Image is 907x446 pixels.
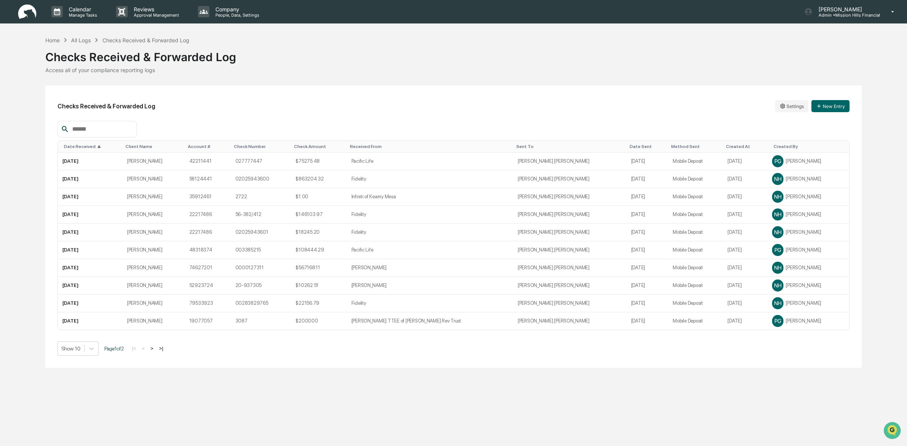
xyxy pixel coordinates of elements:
[513,188,627,206] td: [PERSON_NAME] [PERSON_NAME]
[45,44,862,64] div: Checks Received & Forwarded Log
[58,312,122,330] td: [DATE]
[45,37,60,43] div: Home
[291,277,347,295] td: $10262.51
[231,295,291,312] td: 00283829765
[122,259,185,277] td: [PERSON_NAME]
[627,312,669,330] td: [DATE]
[128,60,138,69] button: Start new chat
[723,241,768,259] td: [DATE]
[102,37,189,43] div: Checks Received & Forwarded Log
[726,144,765,149] div: Toggle SortBy
[668,259,723,277] td: Mobile Deposit
[813,6,880,12] p: [PERSON_NAME]
[291,295,347,312] td: $22156.79
[668,153,723,170] td: Mobile Deposit
[185,206,231,224] td: 22217486
[723,170,768,188] td: [DATE]
[627,241,669,259] td: [DATE]
[231,224,291,241] td: 02025943601
[513,312,627,330] td: [PERSON_NAME] [PERSON_NAME]
[8,16,138,28] p: How can we help?
[627,295,669,312] td: [DATE]
[125,144,182,149] div: Toggle SortBy
[231,312,291,330] td: 3087
[668,277,723,295] td: Mobile Deposit
[26,65,96,71] div: We're available if you need us!
[64,144,119,149] div: Toggle SortBy
[513,206,627,224] td: [PERSON_NAME] [PERSON_NAME]
[513,224,627,241] td: [PERSON_NAME] [PERSON_NAME]
[774,300,782,306] span: NH
[347,170,513,188] td: Fidelity
[291,224,347,241] td: $18245.20
[630,144,666,149] div: Toggle SortBy
[58,188,122,206] td: [DATE]
[723,224,768,241] td: [DATE]
[8,58,21,71] img: 1746055101610-c473b297-6a78-478c-a979-82029cc54cd1
[813,12,880,18] p: Admin • Mission Hills Financial
[122,188,185,206] td: [PERSON_NAME]
[723,188,768,206] td: [DATE]
[772,156,845,167] div: [PERSON_NAME]
[234,144,288,149] div: Toggle SortBy
[291,312,347,330] td: $200000
[58,241,122,259] td: [DATE]
[122,153,185,170] td: [PERSON_NAME]
[185,188,231,206] td: 35912461
[772,209,845,220] div: [PERSON_NAME]
[291,241,347,259] td: $108444.29
[231,153,291,170] td: 027777447
[774,211,782,218] span: NH
[723,153,768,170] td: [DATE]
[671,144,720,149] div: Toggle SortBy
[20,34,125,42] input: Clear
[5,106,51,120] a: 🔎Data Lookup
[15,95,49,103] span: Preclearance
[294,144,344,149] div: Toggle SortBy
[122,224,185,241] td: [PERSON_NAME]
[513,295,627,312] td: [PERSON_NAME] [PERSON_NAME]
[122,241,185,259] td: [PERSON_NAME]
[58,206,122,224] td: [DATE]
[128,12,183,18] p: Approval Management
[772,173,845,185] div: [PERSON_NAME]
[63,6,101,12] p: Calendar
[513,153,627,170] td: [PERSON_NAME] [PERSON_NAME]
[52,92,97,106] a: 🗄️Attestations
[291,188,347,206] td: $1.00
[513,259,627,277] td: [PERSON_NAME] [PERSON_NAME]
[668,295,723,312] td: Mobile Deposit
[627,206,669,224] td: [DATE]
[723,259,768,277] td: [DATE]
[53,128,91,134] a: Powered byPylon
[513,170,627,188] td: [PERSON_NAME] [PERSON_NAME]
[772,227,845,238] div: [PERSON_NAME]
[231,259,291,277] td: 0000127311
[723,206,768,224] td: [DATE]
[347,241,513,259] td: Pacific Life
[772,244,845,256] div: [PERSON_NAME]
[291,153,347,170] td: $75275.48
[185,170,231,188] td: 58124441
[774,176,782,182] span: NH
[347,312,513,330] td: [PERSON_NAME] TTEE of [PERSON_NAME] Rev Trust
[185,295,231,312] td: 79533923
[55,96,61,102] div: 🗄️
[774,282,782,289] span: NH
[139,345,147,352] button: <
[772,315,845,327] div: [PERSON_NAME]
[347,206,513,224] td: Fidelity
[231,170,291,188] td: 02025943600
[668,206,723,224] td: Mobile Deposit
[774,318,781,324] span: PG
[231,277,291,295] td: 20-937305
[347,153,513,170] td: Pacific Life
[291,206,347,224] td: $146103.97
[627,188,669,206] td: [DATE]
[62,95,94,103] span: Attestations
[231,188,291,206] td: 2722
[883,421,903,441] iframe: Open customer support
[347,224,513,241] td: Fidelity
